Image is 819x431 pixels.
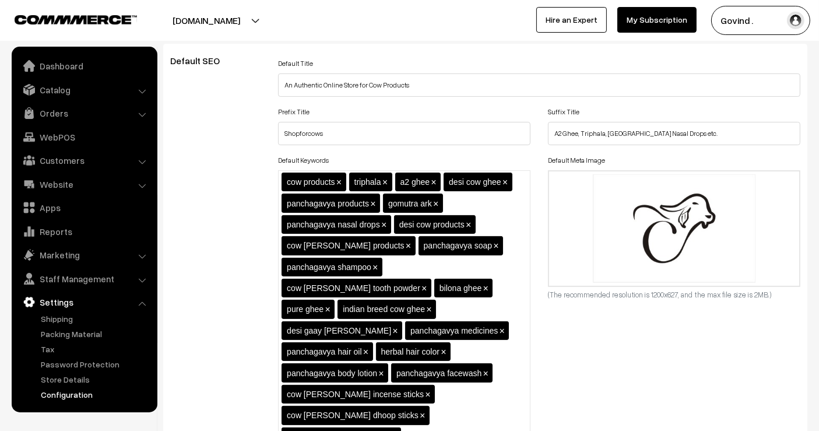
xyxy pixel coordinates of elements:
span: bilona ghee [440,283,481,293]
a: Tax [38,343,153,355]
span: × [325,304,330,314]
a: Catalog [15,79,153,100]
input: Suffix Title [548,122,800,145]
a: Marketing [15,244,153,265]
a: Staff Management [15,268,153,289]
span: indian breed cow ghee [343,304,425,314]
span: cow [PERSON_NAME] dhoop sticks [287,411,419,420]
span: herbal hair color [381,347,440,356]
a: Packing Material [38,328,153,340]
a: Apps [15,197,153,218]
label: Default Meta Image [548,155,605,166]
span: cow [PERSON_NAME] products [287,241,405,250]
span: desi cow products [399,220,465,229]
span: panchagavya facewash [396,369,481,378]
span: cow products [287,177,335,187]
span: gomutra ark [388,199,432,208]
span: × [363,347,368,357]
a: Orders [15,103,153,124]
span: × [420,411,425,421]
a: Website [15,174,153,195]
span: × [500,326,505,336]
input: Prefix Title [278,122,530,145]
span: panchagavya medicines [410,326,498,335]
span: × [372,262,378,272]
span: a2 ghee [400,177,430,187]
img: user [787,12,804,29]
input: Title [278,73,800,97]
span: × [431,177,436,187]
a: Dashboard [15,55,153,76]
span: desi cow ghee [449,177,501,187]
span: panchagavya soap [424,241,493,250]
span: × [441,347,446,357]
span: × [392,326,398,336]
a: Hire an Expert [536,7,607,33]
label: Default Keywords [278,155,329,166]
span: × [425,390,430,400]
span: × [381,220,386,230]
span: × [426,304,431,314]
a: Configuration [38,388,153,401]
a: COMMMERCE [15,12,117,26]
a: Settings [15,292,153,313]
span: × [466,220,471,230]
span: × [433,199,438,209]
span: × [406,241,411,251]
a: WebPOS [15,127,153,148]
small: (The recommended resolution is 1200x627, and the max file size is 2MB.) [548,290,771,299]
a: Reports [15,221,153,242]
span: × [483,283,488,293]
span: pure ghee [287,304,324,314]
label: Default Title [278,58,313,69]
span: × [421,283,427,293]
span: × [382,177,388,187]
span: cow [PERSON_NAME] tooth powder [287,283,420,293]
span: cow [PERSON_NAME] incense sticks [287,390,424,399]
a: Customers [15,150,153,171]
span: × [493,241,498,251]
span: panchagavya nasal drops [287,220,380,229]
span: desi gaay [PERSON_NAME] [287,326,391,335]
span: × [483,369,488,379]
span: panchagavya body lotion [287,369,377,378]
span: panchagavya products [287,199,369,208]
span: × [502,177,508,187]
button: Govind . [711,6,810,35]
a: My Subscription [617,7,697,33]
a: Shipping [38,313,153,325]
span: triphala [354,177,381,187]
a: Store Details [38,373,153,386]
span: × [378,369,384,379]
label: Prefix Title [278,107,310,117]
a: Password Protection [38,358,153,370]
button: [DOMAIN_NAME] [132,6,281,35]
span: panchagavya shampoo [287,262,371,272]
span: panchagavya hair oil [287,347,361,356]
span: Default SEO [170,55,234,66]
span: × [370,199,375,209]
label: Suffix Title [548,107,579,117]
img: COMMMERCE [15,15,137,24]
span: × [336,177,342,187]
